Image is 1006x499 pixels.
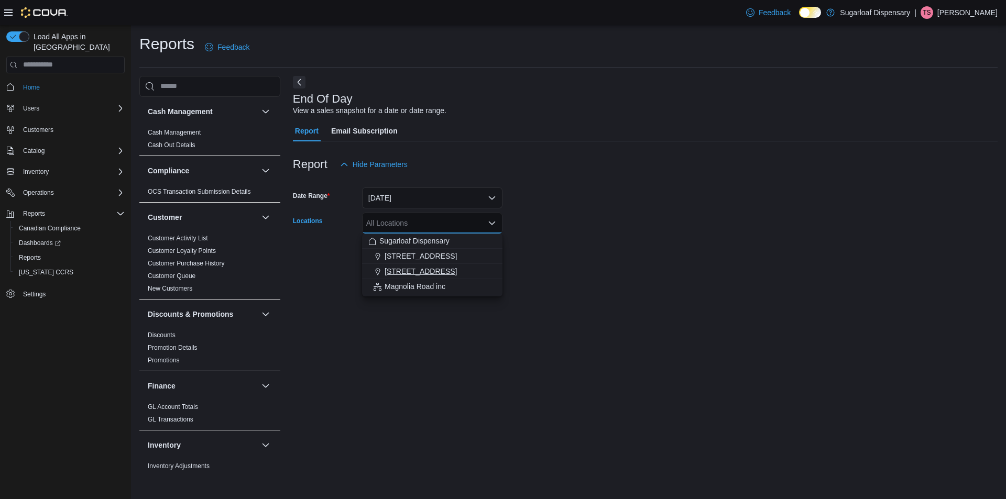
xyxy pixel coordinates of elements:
[139,185,280,202] div: Compliance
[2,286,129,301] button: Settings
[15,251,125,264] span: Reports
[937,6,998,19] p: [PERSON_NAME]
[488,219,496,227] button: Close list of options
[259,164,272,177] button: Compliance
[19,287,125,300] span: Settings
[148,331,176,339] span: Discounts
[148,165,257,176] button: Compliance
[362,187,502,208] button: [DATE]
[2,164,129,179] button: Inventory
[293,76,305,88] button: Next
[148,187,251,196] span: OCS Transaction Submission Details
[19,165,53,178] button: Inventory
[15,266,78,279] a: [US_STATE] CCRS
[19,186,58,199] button: Operations
[23,209,45,218] span: Reports
[19,124,58,136] a: Customers
[148,285,192,292] a: New Customers
[385,251,457,261] span: [STREET_ADDRESS]
[840,6,910,19] p: Sugarloaf Dispensary
[148,247,216,255] span: Customer Loyalty Points
[259,105,272,118] button: Cash Management
[19,102,43,115] button: Users
[19,207,125,220] span: Reports
[19,186,125,199] span: Operations
[19,288,50,301] a: Settings
[2,143,129,158] button: Catalog
[15,237,125,249] span: Dashboards
[362,264,502,279] button: [STREET_ADDRESS]
[923,6,931,19] span: TS
[148,259,225,268] span: Customer Purchase History
[148,403,198,411] a: GL Account Totals
[293,217,323,225] label: Locations
[139,329,280,371] div: Discounts & Promotions
[10,236,129,250] a: Dashboards
[6,75,125,329] nav: Complex example
[148,235,208,242] a: Customer Activity List
[10,250,129,265] button: Reports
[19,224,81,232] span: Canadian Compliance
[148,309,233,319] h3: Discounts & Promotions
[148,234,208,242] span: Customer Activity List
[362,234,502,249] button: Sugarloaf Dispensary
[19,165,125,178] span: Inventory
[921,6,933,19] div: Tanya Salas
[19,81,44,94] a: Home
[10,221,129,236] button: Canadian Compliance
[23,147,45,155] span: Catalog
[217,42,249,52] span: Feedback
[148,272,195,280] span: Customer Queue
[19,123,125,136] span: Customers
[2,206,129,221] button: Reports
[148,212,257,223] button: Customer
[19,253,41,262] span: Reports
[148,309,257,319] button: Discounts & Promotions
[15,237,65,249] a: Dashboards
[19,102,125,115] span: Users
[148,188,251,195] a: OCS Transaction Submission Details
[259,308,272,320] button: Discounts & Promotions
[259,439,272,451] button: Inventory
[139,232,280,299] div: Customer
[331,120,398,141] span: Email Subscription
[23,290,46,298] span: Settings
[148,128,201,137] span: Cash Management
[362,249,502,264] button: [STREET_ADDRESS]
[353,159,408,170] span: Hide Parameters
[148,462,210,470] a: Inventory Adjustments
[293,105,446,116] div: View a sales snapshot for a date or date range.
[148,403,198,411] span: GL Account Totals
[139,34,194,54] h1: Reports
[19,207,49,220] button: Reports
[385,266,457,276] span: [STREET_ADDRESS]
[29,31,125,52] span: Load All Apps in [GEOGRAPHIC_DATA]
[362,234,502,294] div: Choose from the following options
[10,265,129,280] button: [US_STATE] CCRS
[2,185,129,200] button: Operations
[15,222,85,235] a: Canadian Compliance
[148,284,192,293] span: New Customers
[148,272,195,280] a: Customer Queue
[148,212,182,223] h3: Customer
[148,440,257,450] button: Inventory
[293,158,327,171] h3: Report
[148,356,180,364] span: Promotions
[148,344,198,351] a: Promotion Details
[2,101,129,116] button: Users
[293,93,353,105] h3: End Of Day
[2,122,129,137] button: Customers
[759,7,791,18] span: Feedback
[19,145,125,157] span: Catalog
[385,281,445,292] span: Magnolia Road inc
[19,239,61,247] span: Dashboards
[148,129,201,136] a: Cash Management
[914,6,916,19] p: |
[148,106,257,117] button: Cash Management
[23,126,53,134] span: Customers
[293,192,330,200] label: Date Range
[201,37,254,58] a: Feedback
[15,222,125,235] span: Canadian Compliance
